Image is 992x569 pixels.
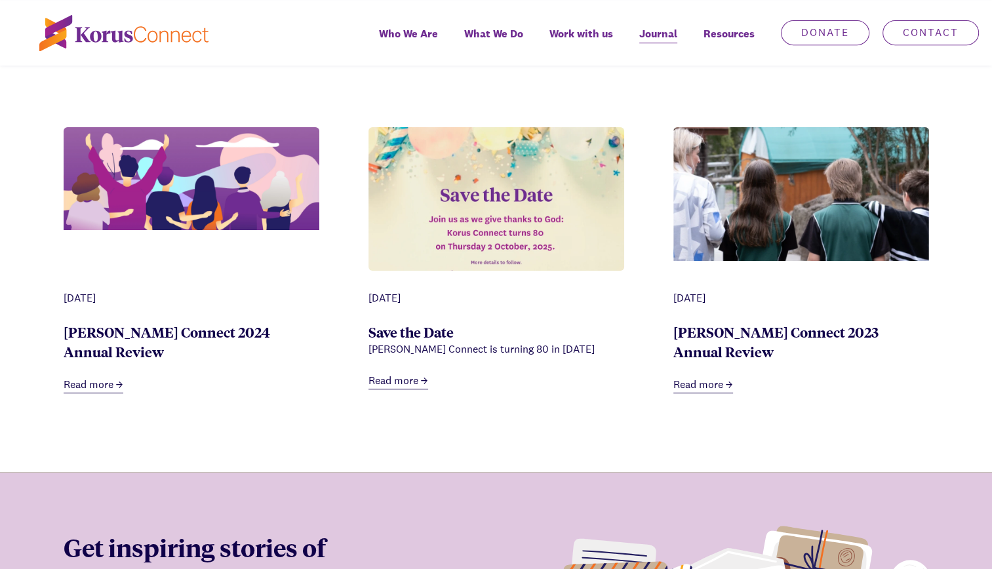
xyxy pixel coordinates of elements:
img: aC7AnydWJ-7kSa9R_EOFYdonationpagebanner.png [64,127,319,231]
a: Save the Date [368,323,454,341]
div: [DATE] [368,290,624,306]
div: Resources [690,18,768,66]
img: korus-connect%2Fc5177985-88d5-491d-9cd7-4a1febad1357_logo.svg [39,15,208,51]
a: Read more [673,377,733,393]
a: What We Do [451,18,536,66]
span: Journal [639,24,677,43]
a: Read more [64,377,123,393]
a: [PERSON_NAME] Connect 2023 Annual Review [673,323,879,361]
img: 44eadd5a-8204-4e22-a45c-e47edd318af3_back%2Bof%2Bschool%2Bkids%2Breport%2Bback%2Bpage%2B2022.png [673,127,929,261]
div: [DATE] [64,290,319,306]
span: Work with us [549,24,613,43]
a: [PERSON_NAME] Connect 2024 Annual Review [64,323,270,361]
div: [PERSON_NAME] Connect is turning 80 in [DATE] [368,342,624,357]
span: What We Do [464,24,523,43]
a: Who We Are [366,18,451,66]
a: Read more [368,373,428,389]
div: [DATE] [673,290,929,306]
a: Work with us [536,18,626,66]
a: Journal [626,18,690,66]
span: Who We Are [379,24,438,43]
a: Contact [883,20,979,45]
a: Donate [781,20,869,45]
img: Zt5YWRoQrfVKl1L5_SavetheDate1.png [368,127,624,342]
